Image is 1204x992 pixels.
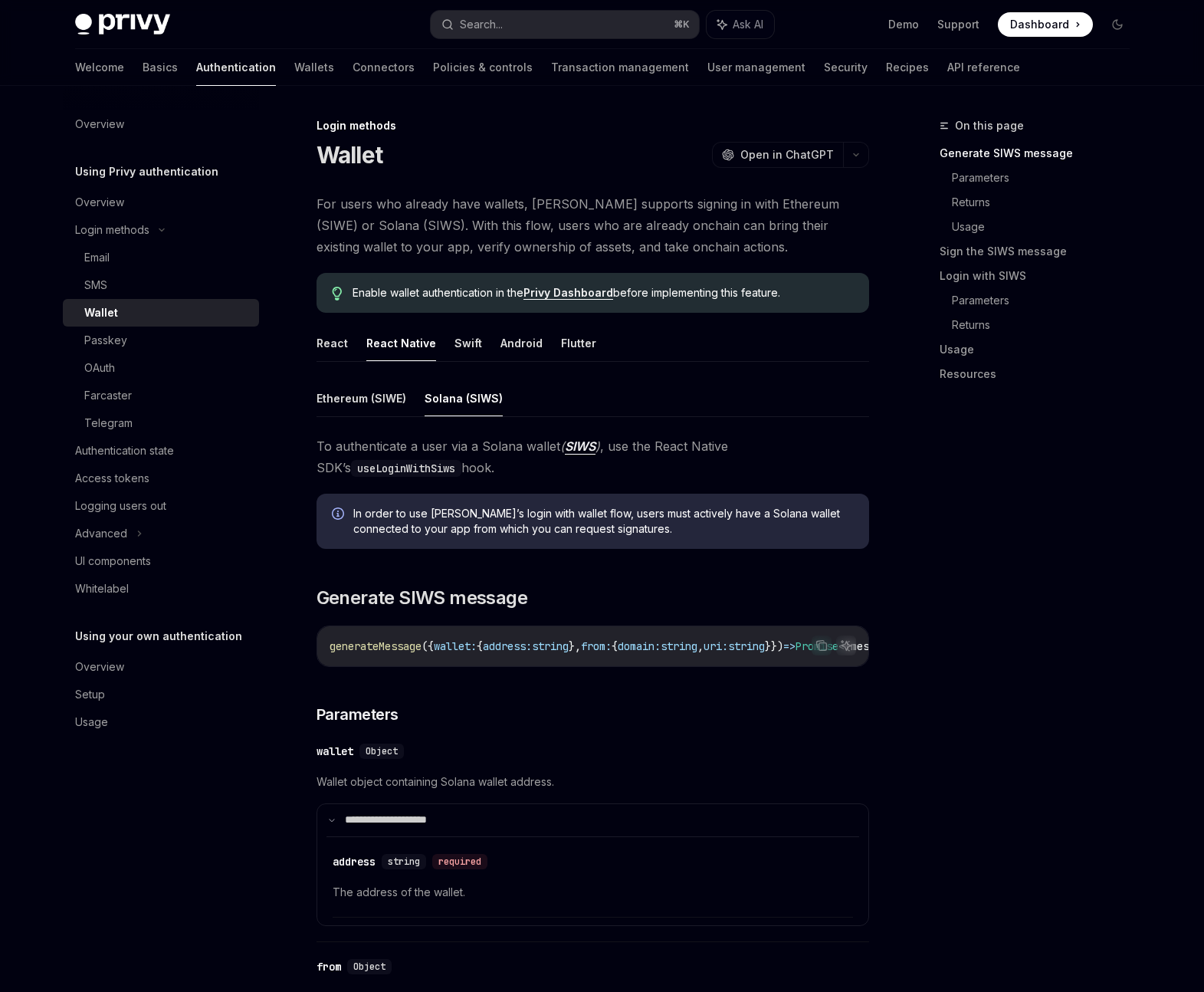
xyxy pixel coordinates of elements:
[661,639,697,653] span: string
[353,961,385,973] span: Object
[317,380,406,416] button: Ethereum (SIWE)
[523,286,613,300] a: Privy Dashboard
[998,12,1093,37] a: Dashboard
[940,337,1142,362] a: Usage
[947,49,1020,86] a: API reference
[940,264,1142,288] a: Login with SIWS
[75,49,124,86] a: Welcome
[712,142,843,168] button: Open in ChatGPT
[836,636,856,655] button: Ask AI
[532,639,569,653] span: string
[317,704,399,725] span: Parameters
[63,110,259,138] a: Overview
[75,524,127,543] div: Advanced
[432,854,487,869] div: required
[581,639,612,653] span: from:
[366,325,436,361] button: React Native
[84,276,107,294] div: SMS
[63,244,259,271] a: Email
[63,382,259,409] a: Farcaster
[783,639,796,653] span: =>
[886,49,929,86] a: Recipes
[733,17,763,32] span: Ask AI
[84,359,115,377] div: OAuth
[812,636,832,655] button: Copy the contents from the code block
[75,221,149,239] div: Login methods
[940,141,1142,166] a: Generate SIWS message
[75,163,218,181] h5: Using Privy authentication
[796,639,838,653] span: Promise
[740,147,834,163] span: Open in ChatGPT
[565,439,595,455] a: SIWS
[353,285,853,301] span: Enable wallet authentication in the before implementing this feature.
[483,639,532,653] span: address:
[431,11,699,38] button: Search...⌘K
[952,190,1142,215] a: Returns
[940,362,1142,386] a: Resources
[765,639,783,653] span: }})
[332,507,347,523] svg: Info
[707,49,805,86] a: User management
[551,49,689,86] a: Transaction management
[84,331,127,350] div: Passkey
[433,49,533,86] a: Policies & controls
[317,586,527,610] span: Generate SIWS message
[351,460,461,477] code: useLoginWithSiws
[63,681,259,708] a: Setup
[388,856,420,868] span: string
[366,745,398,757] span: Object
[317,435,869,478] span: To authenticate a user via a Solana wallet , use the React Native SDK’s hook.
[63,653,259,681] a: Overview
[63,354,259,382] a: OAuth
[75,469,149,488] div: Access tokens
[560,439,600,455] em: ( )
[294,49,334,86] a: Wallets
[196,49,276,86] a: Authentication
[674,18,690,31] span: ⌘ K
[84,248,110,267] div: Email
[84,304,118,322] div: Wallet
[84,414,133,432] div: Telegram
[561,325,596,361] button: Flutter
[63,409,259,437] a: Telegram
[353,49,415,86] a: Connectors
[63,492,259,520] a: Logging users out
[955,117,1024,135] span: On this page
[63,465,259,492] a: Access tokens
[824,49,868,86] a: Security
[63,327,259,354] a: Passkey
[75,580,129,598] div: Whitelabel
[63,575,259,603] a: Whitelabel
[75,193,124,212] div: Overview
[952,288,1142,313] a: Parameters
[500,325,543,361] button: Android
[618,639,661,653] span: domain:
[333,883,853,902] span: The address of the wallet.
[75,627,242,645] h5: Using your own authentication
[477,639,483,653] span: {
[75,442,174,460] div: Authentication state
[888,17,919,32] a: Demo
[63,437,259,465] a: Authentication state
[317,325,348,361] button: React
[434,639,477,653] span: wallet:
[63,708,259,736] a: Usage
[63,299,259,327] a: Wallet
[353,506,854,537] span: In order to use [PERSON_NAME]’s login with wallet flow, users must actively have a Solana wallet ...
[422,639,434,653] span: ({
[612,639,618,653] span: {
[704,639,728,653] span: uri:
[952,313,1142,337] a: Returns
[75,497,166,515] div: Logging users out
[1010,17,1069,32] span: Dashboard
[952,166,1142,190] a: Parameters
[728,639,765,653] span: string
[317,744,353,759] div: wallet
[75,552,151,570] div: UI components
[63,271,259,299] a: SMS
[317,773,869,791] span: Wallet object containing Solana wallet address.
[333,854,376,869] div: address
[697,639,704,653] span: ,
[332,287,343,301] svg: Tip
[937,17,979,32] a: Support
